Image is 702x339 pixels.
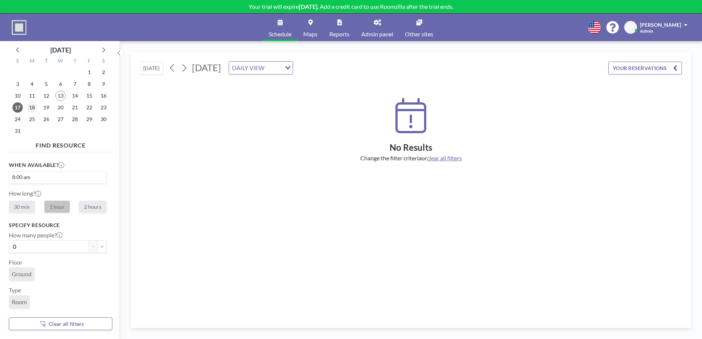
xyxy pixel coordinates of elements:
span: JM [627,24,634,31]
span: Clear all filters [49,321,84,327]
span: Tuesday, August 5, 2025 [41,79,51,89]
h4: FIND RESOURCE [9,139,112,149]
button: Clear all filters [9,317,112,330]
span: Admin panel [361,31,393,37]
div: [DATE] [50,45,71,55]
span: Wednesday, August 13, 2025 [55,91,66,101]
label: 30 min [9,201,35,213]
span: Monday, August 18, 2025 [27,102,37,113]
div: Search for option [9,172,106,183]
div: F [82,57,96,66]
h3: Specify resource [9,222,106,229]
span: Saturday, August 16, 2025 [98,91,109,101]
button: + [98,240,106,253]
span: Saturday, August 2, 2025 [98,67,109,77]
label: How long? [9,190,41,197]
span: DAILY VIEW [231,63,266,73]
span: Friday, August 8, 2025 [84,79,94,89]
span: Monday, August 4, 2025 [27,79,37,89]
span: Tuesday, August 26, 2025 [41,114,51,124]
span: Sunday, August 17, 2025 [12,102,23,113]
div: T [68,57,82,66]
span: Friday, August 15, 2025 [84,91,94,101]
span: [PERSON_NAME] [640,22,681,28]
span: Sunday, August 24, 2025 [12,114,23,124]
a: Schedule [263,14,297,41]
span: Wednesday, August 27, 2025 [55,114,66,124]
span: Tuesday, August 12, 2025 [41,91,51,101]
span: Wednesday, August 20, 2025 [55,102,66,113]
div: Search for option [229,62,293,74]
button: YOUR RESERVATIONS [608,62,682,74]
div: M [25,57,39,66]
a: Maps [297,14,323,41]
span: Schedule [269,31,292,37]
a: Other sites [399,14,439,41]
span: 8:00 am [11,174,32,181]
button: [DATE] [140,62,163,74]
span: Wednesday, August 6, 2025 [55,79,66,89]
span: Sunday, August 31, 2025 [12,126,23,136]
span: Other sites [405,31,433,37]
span: Monday, August 11, 2025 [27,91,37,101]
span: Saturday, August 30, 2025 [98,114,109,124]
img: organization-logo [12,20,26,35]
span: [DATE] [192,62,221,73]
span: Sunday, August 3, 2025 [12,79,23,89]
span: Sunday, August 10, 2025 [12,91,23,101]
input: Search for option [32,173,102,181]
div: W [54,57,68,66]
span: or [421,154,427,161]
span: Admin [640,28,653,34]
span: Room [12,298,27,306]
a: Admin panel [355,14,399,41]
span: Saturday, August 9, 2025 [98,79,109,89]
div: S [96,57,111,66]
b: [DATE] [299,3,318,10]
label: How many people? [9,232,62,239]
span: Reports [329,31,350,37]
span: Saturday, August 23, 2025 [98,102,109,113]
span: Friday, August 22, 2025 [84,102,94,113]
span: Thursday, August 21, 2025 [70,102,80,113]
span: Friday, August 1, 2025 [84,67,94,77]
span: clear all filters [427,154,462,161]
span: Ground [12,270,32,278]
label: Floor [9,259,22,266]
span: Friday, August 29, 2025 [84,114,94,124]
div: S [11,57,25,66]
label: Type [9,287,21,294]
label: 1 hour [44,201,70,213]
span: Thursday, August 7, 2025 [70,79,80,89]
input: Search for option [267,63,281,73]
span: Monday, August 25, 2025 [27,114,37,124]
span: Thursday, August 28, 2025 [70,114,80,124]
span: Maps [303,31,318,37]
span: Change the filter criteria [360,154,421,161]
div: T [39,57,54,66]
span: Tuesday, August 19, 2025 [41,102,51,113]
button: - [89,240,98,253]
span: Thursday, August 14, 2025 [70,91,80,101]
label: 2 hours [79,201,106,213]
a: Reports [323,14,355,41]
h2: No Results [140,142,682,153]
